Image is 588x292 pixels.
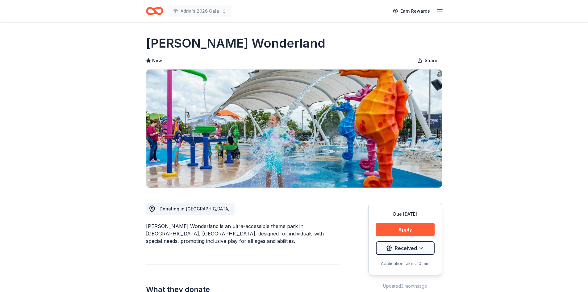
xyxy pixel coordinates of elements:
[425,57,437,64] span: Share
[168,5,231,17] button: Adria's 2026 Gala
[395,244,417,252] span: Received
[376,260,435,267] div: Application takes 10 min
[376,241,435,255] button: Received
[412,54,442,67] button: Share
[146,222,339,245] div: [PERSON_NAME] Wonderland is an ultra-accessible theme park in [GEOGRAPHIC_DATA], [GEOGRAPHIC_DATA...
[376,223,435,236] button: Apply
[389,6,434,17] a: Earn Rewards
[146,4,163,18] a: Home
[146,35,325,52] h1: [PERSON_NAME] Wonderland
[160,206,230,211] span: Donating in [GEOGRAPHIC_DATA]
[368,282,442,290] div: Updated 3 months ago
[152,57,162,64] span: New
[146,70,442,188] img: Image for Morgan's Wonderland
[376,210,435,218] div: Due [DATE]
[181,7,219,15] span: Adria's 2026 Gala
